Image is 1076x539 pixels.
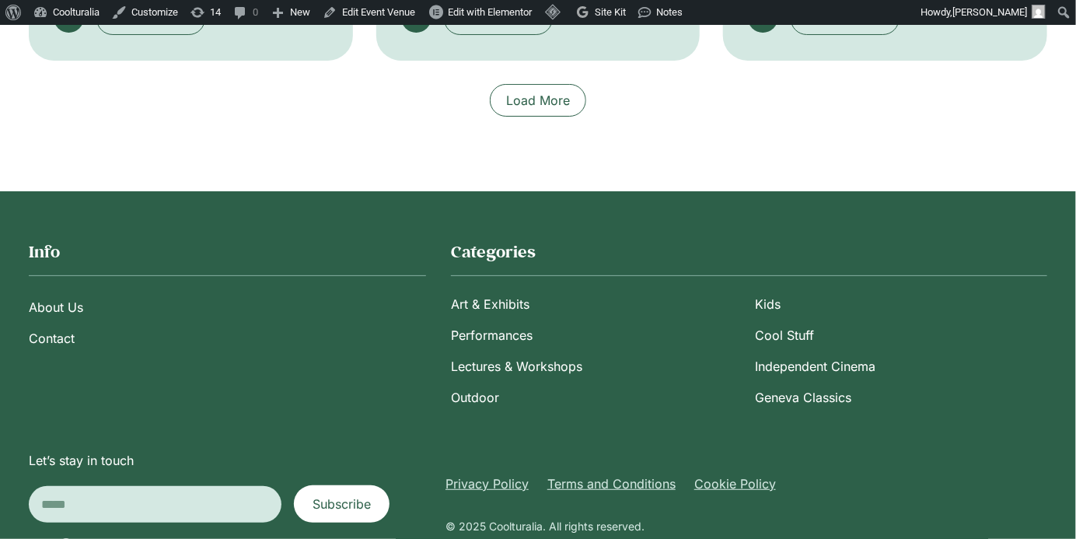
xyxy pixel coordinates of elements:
a: Geneva Classics [756,382,1047,413]
nav: Menu [445,474,1047,493]
button: Subscribe [294,485,390,523]
h2: Categories [451,241,1047,263]
a: Art & Exhibits [451,289,742,320]
a: Privacy Policy [445,474,529,493]
a: Lectures & Workshops [451,351,742,382]
a: Kids [756,289,1047,320]
span: [PERSON_NAME] [952,6,1027,18]
a: Load More [490,84,586,117]
a: Contact [29,323,426,354]
nav: Menu [29,292,426,354]
span: Subscribe [313,495,371,513]
span: Site Kit [595,6,626,18]
a: Outdoor [451,382,742,413]
a: Cool Stuff [756,320,1047,351]
h2: Info [29,241,426,263]
form: New Form [29,485,390,523]
nav: Menu [451,289,1047,413]
a: About Us [29,292,426,323]
span: Edit with Elementor [448,6,532,18]
a: Terms and Conditions [547,474,676,493]
a: Cookie Policy [694,474,776,493]
p: Let’s stay in touch [29,451,430,470]
a: Independent Cinema [756,351,1047,382]
div: © 2025 Coolturalia. All rights reserved. [445,518,1047,534]
span: Load More [506,91,570,110]
a: Performances [451,320,742,351]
